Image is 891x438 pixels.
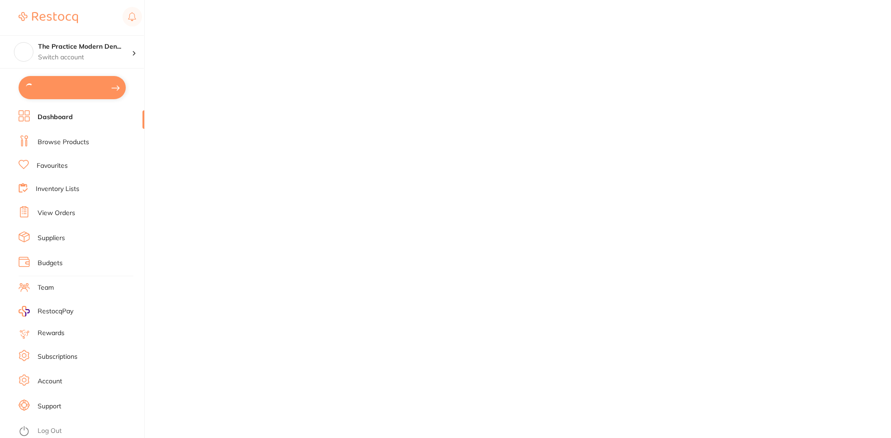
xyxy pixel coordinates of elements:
[19,7,78,28] a: Restocq Logo
[38,352,77,362] a: Subscriptions
[38,53,132,62] p: Switch account
[38,42,132,51] h4: The Practice Modern Dentistry and Facial Aesthetics
[37,161,68,171] a: Favourites
[38,138,89,147] a: Browse Products
[38,113,73,122] a: Dashboard
[19,306,73,317] a: RestocqPay
[14,43,33,61] img: The Practice Modern Dentistry and Facial Aesthetics
[38,377,62,386] a: Account
[38,234,65,243] a: Suppliers
[36,184,79,194] a: Inventory Lists
[38,329,65,338] a: Rewards
[38,307,73,316] span: RestocqPay
[38,402,61,411] a: Support
[19,306,30,317] img: RestocqPay
[38,209,75,218] a: View Orders
[38,283,54,292] a: Team
[19,12,78,23] img: Restocq Logo
[38,426,62,436] a: Log Out
[38,259,63,268] a: Budgets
